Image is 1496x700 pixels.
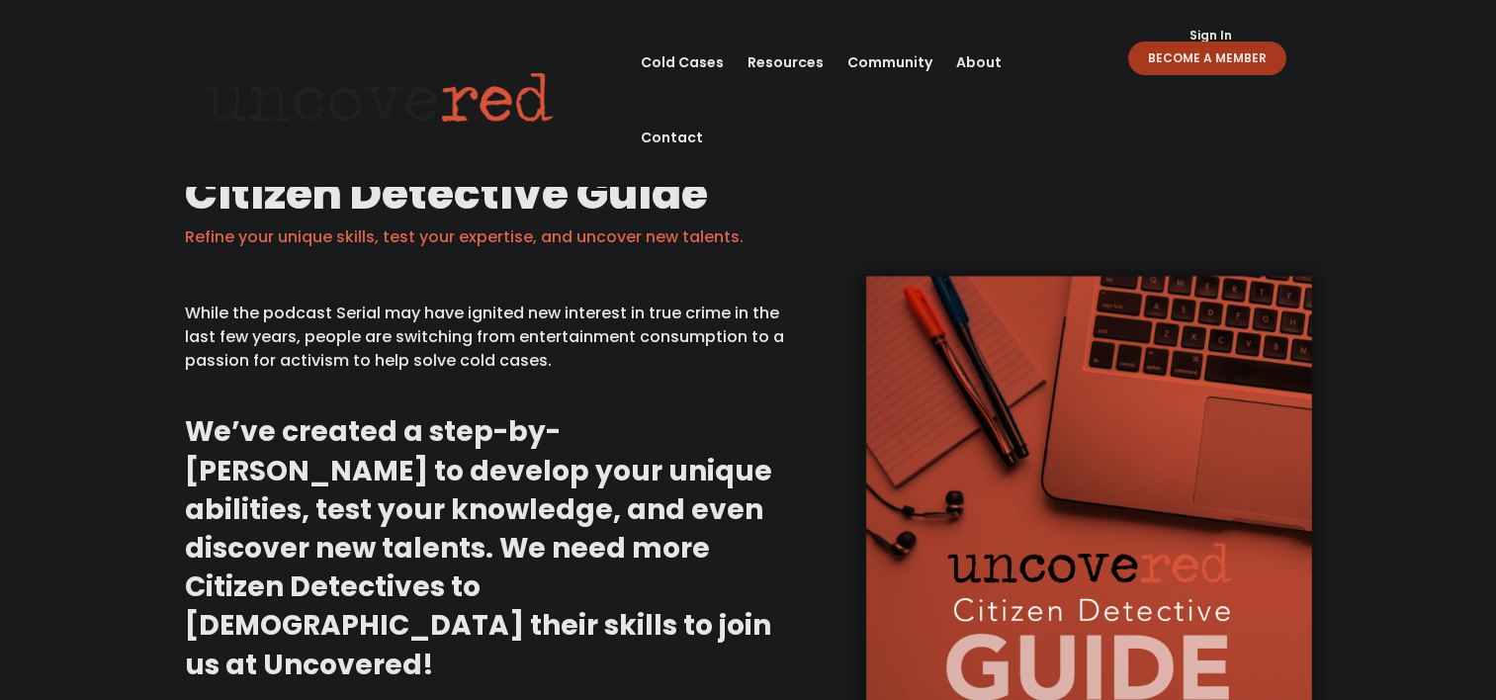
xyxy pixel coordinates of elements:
a: Community [847,25,932,100]
a: About [956,25,1002,100]
p: Refine your unique skills, test your expertise, and uncover new talents. [185,225,1312,249]
h4: We’ve created a step-by-[PERSON_NAME] to develop your unique abilities, test your knowledge, and ... [185,412,797,693]
a: Resources [748,25,824,100]
a: Cold Cases [641,25,724,100]
img: Uncovered logo [189,58,570,135]
a: BECOME A MEMBER [1128,42,1286,75]
a: Sign In [1179,30,1243,42]
h1: Citizen Detective Guide [185,171,1312,225]
p: While the podcast Serial may have ignited new interest in true crime in the last few years, peopl... [185,302,797,389]
a: Contact [641,100,703,175]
